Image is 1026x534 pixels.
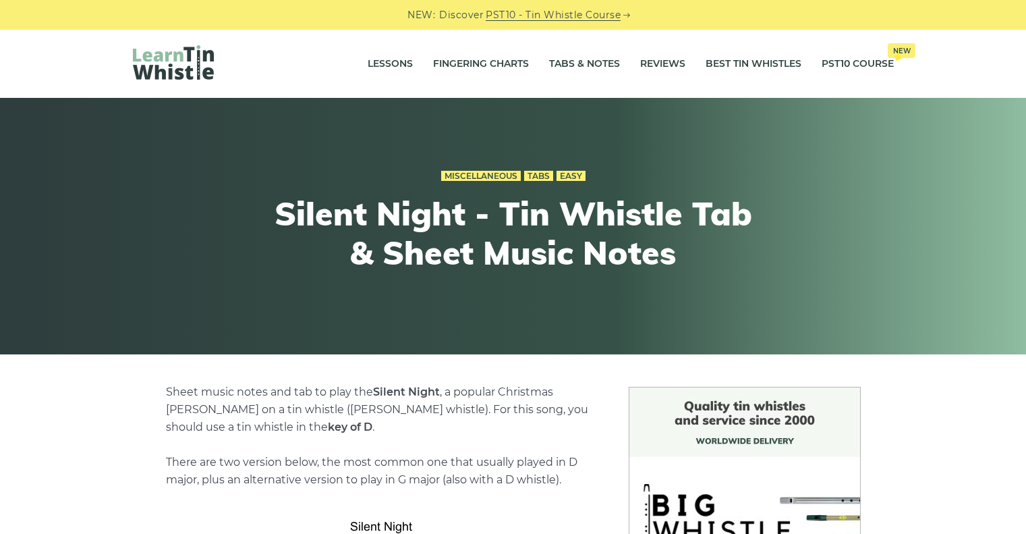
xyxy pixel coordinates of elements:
p: Sheet music notes and tab to play the , a popular Christmas [PERSON_NAME] on a tin whistle ([PERS... [166,383,596,489]
span: New [888,43,915,58]
a: Tabs [524,171,553,182]
strong: Silent Night [373,385,440,398]
a: Tabs & Notes [549,47,620,81]
a: Easy [557,171,586,182]
img: LearnTinWhistle.com [133,45,214,80]
a: PST10 CourseNew [822,47,894,81]
a: Miscellaneous [441,171,521,182]
a: Best Tin Whistles [706,47,801,81]
h1: Silent Night - Tin Whistle Tab & Sheet Music Notes [265,194,762,272]
strong: key of D [328,421,372,433]
a: Reviews [640,47,685,81]
a: Fingering Charts [433,47,529,81]
a: Lessons [368,47,413,81]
